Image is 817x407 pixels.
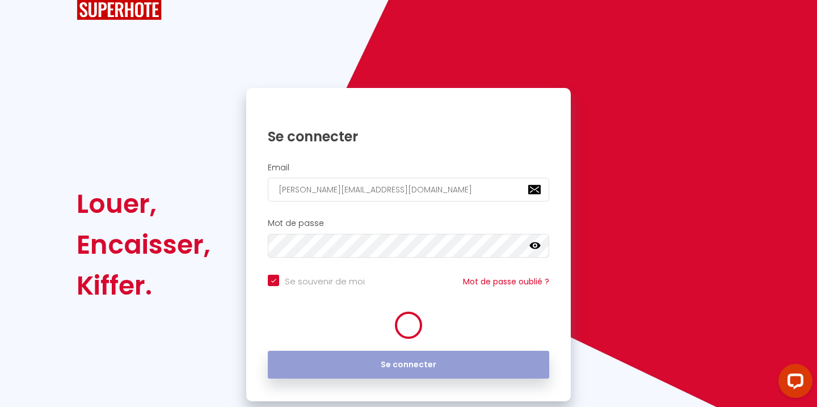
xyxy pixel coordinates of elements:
[268,178,549,202] input: Ton Email
[268,351,549,379] button: Se connecter
[268,219,549,228] h2: Mot de passe
[77,265,210,306] div: Kiffer.
[463,276,549,287] a: Mot de passe oublié ?
[268,163,549,173] h2: Email
[77,224,210,265] div: Encaisser,
[77,183,210,224] div: Louer,
[268,128,549,145] h1: Se connecter
[769,359,817,407] iframe: LiveChat chat widget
